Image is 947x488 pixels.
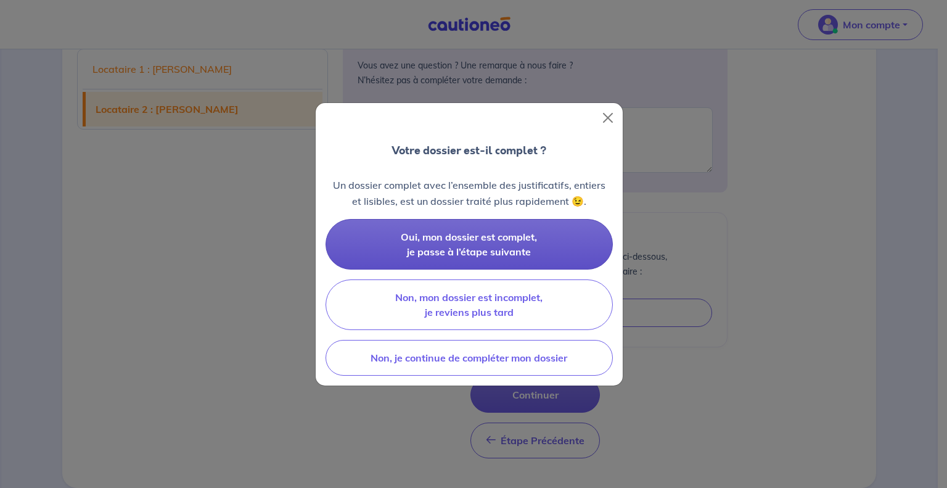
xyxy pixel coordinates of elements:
[598,108,618,128] button: Close
[395,291,543,318] span: Non, mon dossier est incomplet, je reviens plus tard
[392,143,546,159] p: Votre dossier est-il complet ?
[371,352,567,364] span: Non, je continue de compléter mon dossier
[326,340,613,376] button: Non, je continue de compléter mon dossier
[326,279,613,330] button: Non, mon dossier est incomplet, je reviens plus tard
[326,177,613,209] p: Un dossier complet avec l’ensemble des justificatifs, entiers et lisibles, est un dossier traité ...
[401,231,537,258] span: Oui, mon dossier est complet, je passe à l’étape suivante
[326,219,613,270] button: Oui, mon dossier est complet, je passe à l’étape suivante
